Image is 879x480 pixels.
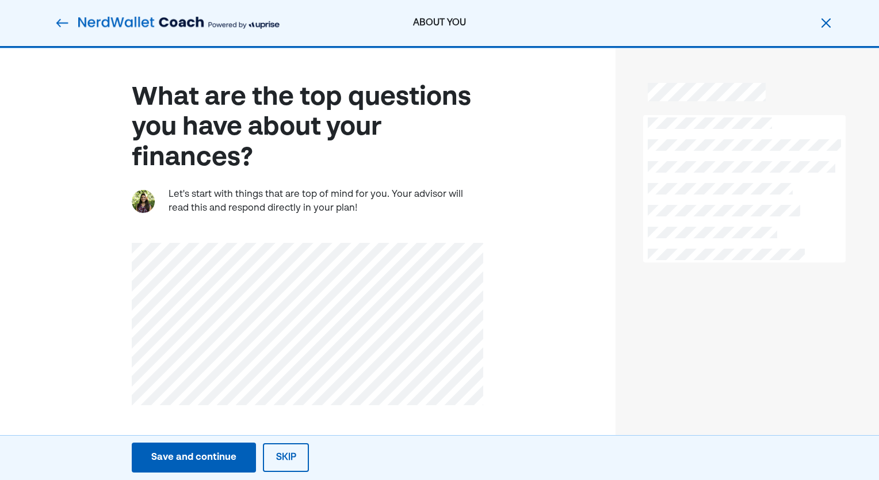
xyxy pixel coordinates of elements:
[263,443,309,472] button: Skip
[151,451,236,464] div: Save and continue
[169,188,483,215] div: Let's start with things that are top of mind for you. Your advisor will read this and respond dir...
[132,83,483,174] div: What are the top questions you have about your finances?
[132,443,256,473] button: Save and continue
[309,16,569,30] div: ABOUT YOU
